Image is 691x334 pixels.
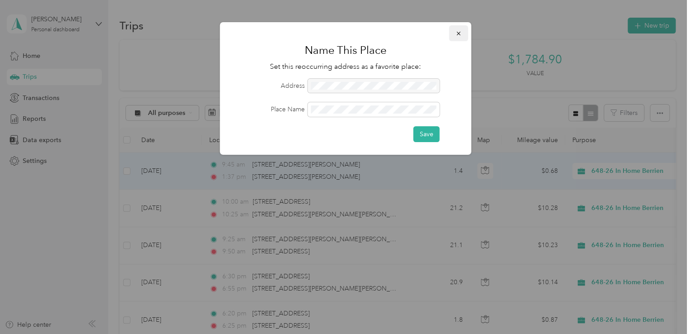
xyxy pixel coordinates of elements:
label: Place Name [233,105,305,114]
label: Address [233,81,305,91]
p: Set this reoccurring address as a favorite place: [233,61,459,72]
iframe: Everlance-gr Chat Button Frame [640,283,691,334]
h1: Name This Place [233,39,459,61]
button: Save [413,126,440,142]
